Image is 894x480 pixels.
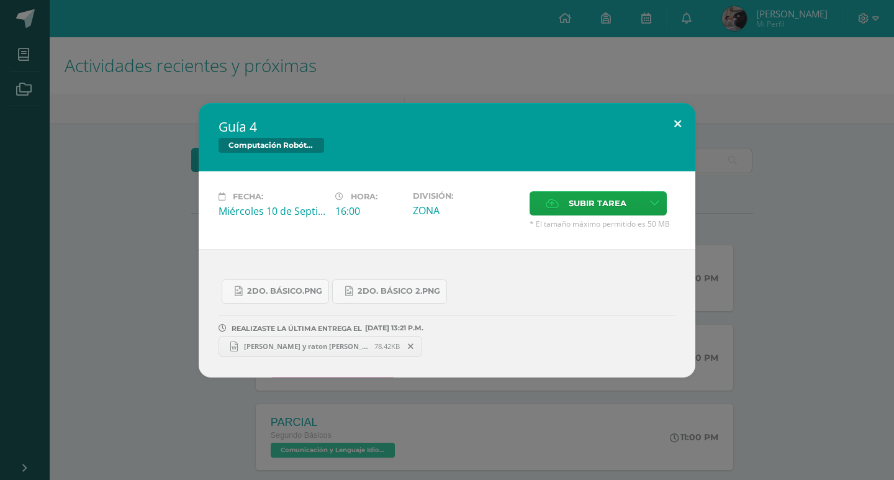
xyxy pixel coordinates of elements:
span: [DATE] 13:21 P.M. [362,328,423,328]
span: Subir tarea [569,192,626,215]
span: 2do. Básico 2.png [358,286,440,296]
label: División: [413,191,520,201]
span: Remover entrega [400,340,422,353]
div: ZONA [413,204,520,217]
div: Miércoles 10 de Septiembre [219,204,325,218]
span: * El tamaño máximo permitido es 50 MB [530,219,675,229]
span: Fecha: [233,192,263,201]
span: 78.42KB [374,342,400,351]
div: 16:00 [335,204,403,218]
span: REALIZASTE LA ÚLTIMA ENTREGA EL [232,324,362,333]
a: [PERSON_NAME] y raton [PERSON_NAME] 4.docx 78.42KB [219,336,422,357]
span: Hora: [351,192,377,201]
h2: Guía 4 [219,118,675,135]
span: 2do. Básico.png [247,286,322,296]
button: Close (Esc) [660,103,695,145]
span: Computación Robótica [219,138,324,153]
a: 2do. Básico 2.png [332,279,447,304]
a: 2do. Básico.png [222,279,329,304]
span: [PERSON_NAME] y raton [PERSON_NAME] 4.docx [238,342,374,351]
